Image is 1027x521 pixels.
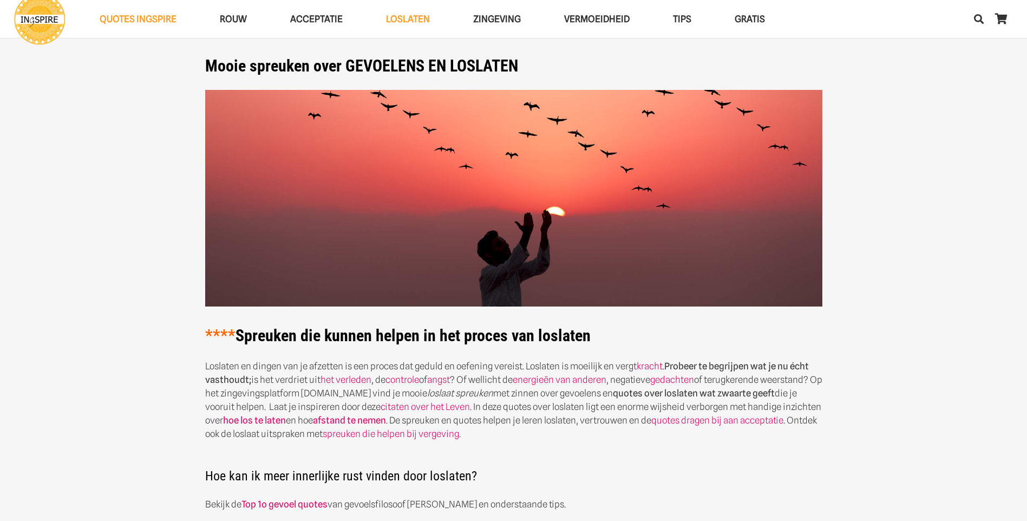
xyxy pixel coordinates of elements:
[323,428,459,439] a: spreuken die helpen bij vergeving
[313,415,386,426] a: afstand te nemen
[651,415,783,426] a: quotes dragen bij aan acceptatie
[290,14,343,24] span: Acceptatie
[198,5,269,33] a: ROUWROUW Menu
[427,374,450,385] a: angst
[386,14,430,24] span: Loslaten
[205,360,822,441] p: Loslaten en dingen van je afzetten is een proces dat geduld en oefening vereist. Loslaten is moei...
[205,361,809,385] strong: Probeer te begrijpen wat je nu écht vasthoudt;
[320,374,371,385] a: het verleden
[205,498,822,511] p: Bekijk de van gevoelsfilosoof [PERSON_NAME] en onderstaande tips.
[473,14,521,24] span: Zingeving
[968,5,990,32] a: Zoeken
[713,5,787,33] a: GRATISGRATIS Menu
[564,14,630,24] span: VERMOEIDHEID
[220,14,247,24] span: ROUW
[381,401,470,412] a: citaten over het Leven
[513,374,606,385] a: energieën van anderen
[673,14,691,24] span: TIPS
[650,374,694,385] a: gedachten
[205,56,822,76] h1: Mooie spreuken over GEVOELENS EN LOSLATEN
[385,374,419,385] a: controle
[205,326,591,345] strong: Spreuken die kunnen helpen in het proces van loslaten
[651,5,713,33] a: TIPSTIPS Menu
[427,388,493,399] em: loslaat spreuken
[205,454,822,484] h2: Hoe kan ik meer innerlijke rust vinden door loslaten?
[542,5,651,33] a: VERMOEIDHEIDVERMOEIDHEID Menu
[364,5,452,33] a: LoslatenLoslaten Menu
[735,14,765,24] span: GRATIS
[269,5,364,33] a: AcceptatieAcceptatie Menu
[100,14,176,24] span: QUOTES INGSPIRE
[223,415,286,426] a: hoe los te laten
[613,388,775,399] strong: quotes over loslaten wat zwaarte geeft
[452,5,542,33] a: ZingevingZingeving Menu
[241,499,328,510] a: Top 1o gevoel quotes
[637,361,663,372] a: kracht
[78,5,198,33] a: QUOTES INGSPIREQUOTES INGSPIRE Menu
[205,90,822,307] img: Loslaten quotes - spreuken over leren loslaten en, accepteren, gedachten loslaten en controle ler...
